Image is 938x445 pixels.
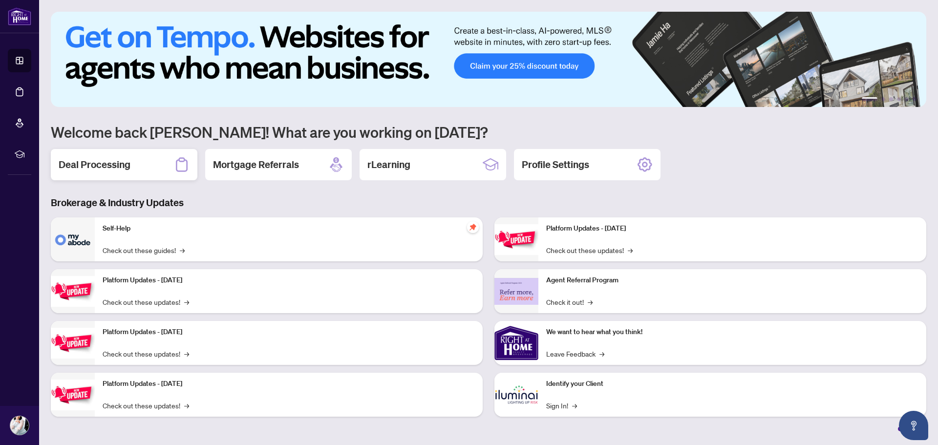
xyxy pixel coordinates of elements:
[522,158,589,171] h2: Profile Settings
[546,348,604,359] a: Leave Feedback→
[184,400,189,411] span: →
[897,97,901,101] button: 4
[8,7,31,25] img: logo
[467,221,479,233] span: pushpin
[599,348,604,359] span: →
[546,223,918,234] p: Platform Updates - [DATE]
[546,275,918,286] p: Agent Referral Program
[184,297,189,307] span: →
[881,97,885,101] button: 2
[180,245,185,255] span: →
[103,400,189,411] a: Check out these updates!→
[494,321,538,365] img: We want to hear what you think!
[51,276,95,307] img: Platform Updates - September 16, 2025
[546,245,633,255] a: Check out these updates!→
[494,373,538,417] img: Identify your Client
[59,158,130,171] h2: Deal Processing
[51,12,926,107] img: Slide 0
[862,97,877,101] button: 1
[494,278,538,305] img: Agent Referral Program
[103,223,475,234] p: Self-Help
[367,158,410,171] h2: rLearning
[494,224,538,255] img: Platform Updates - June 23, 2025
[51,217,95,261] img: Self-Help
[51,328,95,359] img: Platform Updates - July 21, 2025
[572,400,577,411] span: →
[103,327,475,338] p: Platform Updates - [DATE]
[546,297,593,307] a: Check it out!→
[103,379,475,389] p: Platform Updates - [DATE]
[51,380,95,410] img: Platform Updates - July 8, 2025
[103,297,189,307] a: Check out these updates!→
[213,158,299,171] h2: Mortgage Referrals
[899,411,928,440] button: Open asap
[546,379,918,389] p: Identify your Client
[913,97,917,101] button: 6
[546,400,577,411] a: Sign In!→
[10,416,29,435] img: Profile Icon
[103,348,189,359] a: Check out these updates!→
[628,245,633,255] span: →
[51,123,926,141] h1: Welcome back [PERSON_NAME]! What are you working on [DATE]?
[905,97,909,101] button: 5
[103,275,475,286] p: Platform Updates - [DATE]
[889,97,893,101] button: 3
[546,327,918,338] p: We want to hear what you think!
[103,245,185,255] a: Check out these guides!→
[588,297,593,307] span: →
[184,348,189,359] span: →
[51,196,926,210] h3: Brokerage & Industry Updates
